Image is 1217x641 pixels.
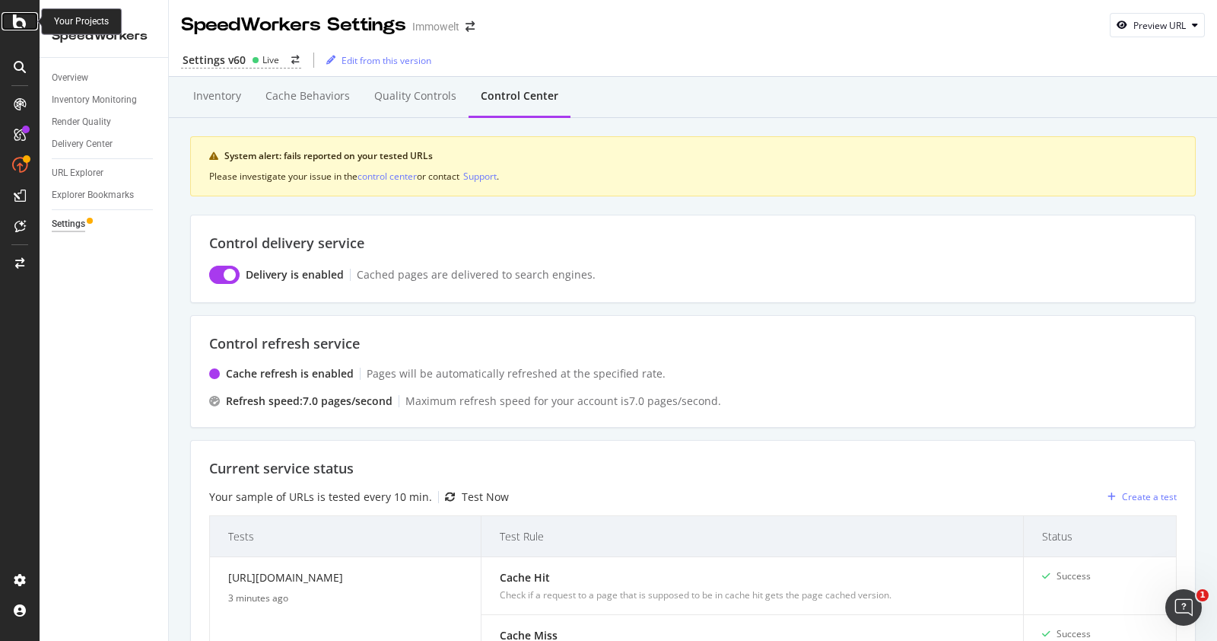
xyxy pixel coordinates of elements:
[374,88,456,104] div: Quality Controls
[52,165,103,181] div: URL Explorer
[462,490,509,505] div: Test Now
[291,56,300,65] div: arrow-right-arrow-left
[357,267,596,282] div: Cached pages are delivered to search engines.
[1057,627,1091,641] div: Success
[181,12,406,38] div: SpeedWorkers Settings
[1101,485,1177,509] button: Create a test
[54,15,109,28] div: Your Projects
[52,70,157,86] a: Overview
[1165,589,1202,626] iframe: Intercom live chat
[342,54,431,67] div: Edit from this version
[463,170,497,183] div: Support
[52,187,157,203] a: Explorer Bookmarks
[466,21,475,32] div: arrow-right-arrow-left
[209,169,1177,183] div: Please investigate your issue in the or contact .
[228,569,462,592] div: [URL][DOMAIN_NAME]
[367,366,666,381] div: Pages will be automatically refreshed at the specified rate.
[52,114,157,130] a: Render Quality
[1133,19,1186,32] div: Preview URL
[357,169,417,183] button: control center
[209,459,1177,479] div: Current service status
[52,216,85,232] div: Settings
[265,88,350,104] div: Cache behaviors
[52,187,134,203] div: Explorer Bookmarks
[320,48,431,72] button: Edit from this version
[52,92,157,108] a: Inventory Monitoring
[52,27,156,45] div: SpeedWorkers
[209,334,1177,354] div: Control refresh service
[1057,569,1091,583] div: Success
[500,569,1005,585] div: Cache Hit
[1122,490,1177,503] div: Create a test
[190,136,1196,196] div: warning banner
[228,528,459,544] span: Tests
[52,165,157,181] a: URL Explorer
[1110,13,1205,37] button: Preview URL
[228,592,462,605] div: 3 minutes ago
[226,394,392,409] div: Refresh speed: 7.0 pages /second
[52,70,88,86] div: Overview
[52,216,157,232] a: Settings
[1196,589,1209,601] span: 1
[224,149,1177,163] div: System alert: fails reported on your tested URLs
[52,136,157,152] a: Delivery Center
[226,366,354,381] div: Cache refresh is enabled
[405,394,721,409] div: Maximum refresh speed for your account is 7.0 pages /second.
[209,490,432,505] div: Your sample of URLs is tested every 10 min.
[262,53,279,66] div: Live
[412,19,459,34] div: Immowelt
[52,92,137,108] div: Inventory Monitoring
[193,88,241,104] div: Inventory
[246,267,344,282] div: Delivery is enabled
[1042,528,1154,544] span: Status
[357,170,417,183] div: control center
[52,136,113,152] div: Delivery Center
[183,53,246,68] div: Settings v60
[209,234,1177,254] div: Control delivery service
[52,114,111,130] div: Render Quality
[463,169,497,183] button: Support
[500,528,1001,544] span: Test Rule
[500,588,1005,602] div: Check if a request to a page that is supposed to be in cache hit gets the page cached version.
[481,88,558,104] div: Control Center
